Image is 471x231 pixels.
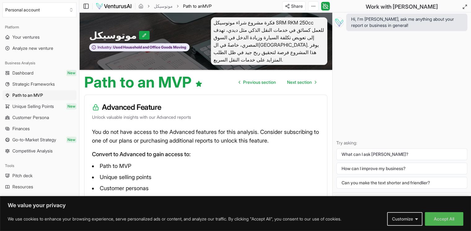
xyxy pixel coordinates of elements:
button: How can I improve my business? [336,163,467,174]
a: Go to previous page [234,76,281,88]
h2: Work with [PERSON_NAME] [366,2,438,11]
span: Customer Persona [12,114,49,121]
img: Vera [334,17,344,27]
span: Strategic Frameworks [12,81,55,87]
span: Resources [12,184,33,190]
p: We use cookies to enhance your browsing experience, serve personalized ads or content, and analyz... [8,215,341,223]
span: Your ventures [12,34,40,40]
h1: Path to an MVP [84,75,203,90]
span: Competitive Analysis [12,148,53,154]
a: Finances [2,124,76,134]
span: Used Household and Office Goods Moving [112,45,186,50]
span: Path to an [183,3,203,9]
a: DashboardNew [2,68,76,78]
span: فكرة مشروع شراء موتوسيكل SRM RKM 250cc للعمل كسائق في خدمات النقل الذكي مثل ديدي، تهدف إلى تعويض ... [211,17,328,65]
a: Customer Persona [2,113,76,122]
a: موتوسيكل [154,3,172,9]
h3: Advanced Feature [92,102,320,112]
a: Your ventures [2,32,76,42]
a: Resources [2,182,76,192]
span: New [66,103,76,109]
div: Platform [2,22,76,32]
a: Pitch deck [2,171,76,181]
p: You do not have access to the Advanced features for this analysis. Consider subscribing to one of... [92,128,320,145]
li: Path to MVP [92,161,320,171]
a: Go-to-Market StrategyNew [2,135,76,145]
img: logo [96,2,132,10]
button: Industry:Used Household and Office Goods Moving [89,43,190,52]
span: Hi, I'm [PERSON_NAME], ask me anything about your report or business in general! [351,16,462,28]
a: Path to an MVP [2,90,76,100]
div: Tools [2,161,76,171]
a: Unique Selling PointsNew [2,101,76,111]
span: Share [291,3,303,9]
p: Convert to Advanced to gain access to: [92,150,320,159]
a: Competitive Analysis [2,146,76,156]
span: Next section [287,79,312,85]
nav: pagination [234,76,321,88]
button: Can you make the text shorter and friendlier? [336,177,467,189]
span: New [66,70,76,76]
span: Industry: [98,45,112,50]
span: موتوسيكل [89,30,139,41]
p: Try asking: [336,140,467,146]
span: Path to an MVP [12,92,43,98]
div: Business Analysis [2,58,76,68]
a: Go to next page [282,76,321,88]
li: Unique selling points [92,172,320,182]
button: Select an organization [2,2,76,17]
li: And much more! [92,195,320,204]
nav: breadcrumb [138,3,212,9]
span: Go-to-Market Strategy [12,137,56,143]
p: Unlock valuable insights with our Advanced reports [92,114,320,120]
span: Dashboard [12,70,33,76]
button: Accept All [425,212,463,226]
button: Share [282,1,306,11]
span: Unique Selling Points [12,103,54,109]
span: Analyze new venture [12,45,53,51]
button: What can I ask [PERSON_NAME]? [336,148,467,160]
span: Path to anMVP [183,3,212,9]
li: Customer personas [92,183,320,193]
span: Finances [12,126,30,132]
a: Strategic Frameworks [2,79,76,89]
p: We value your privacy [8,202,463,209]
span: Pitch deck [12,173,33,179]
span: Previous section [243,79,276,85]
button: Customize [387,212,422,226]
a: Analyze new venture [2,43,76,53]
span: New [66,137,76,143]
